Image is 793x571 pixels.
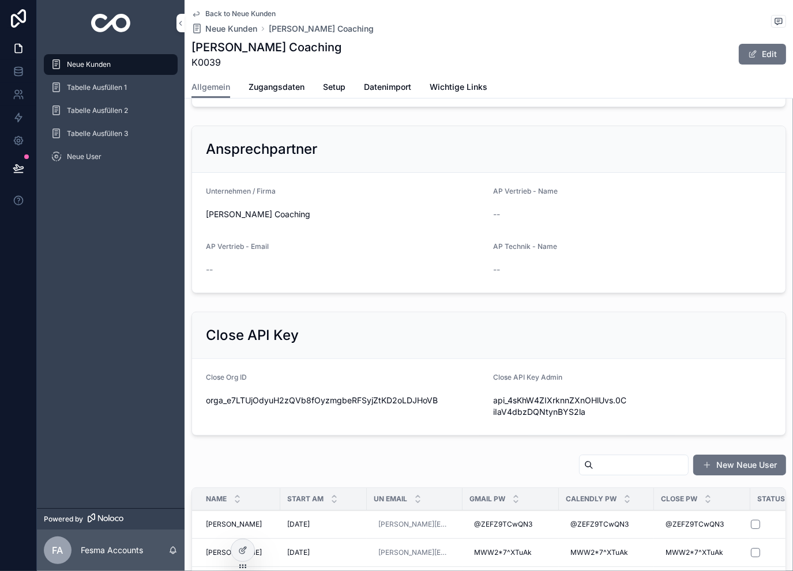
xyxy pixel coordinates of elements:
[566,515,647,534] a: @ZEFZ9TCwQN3
[206,548,262,557] span: [PERSON_NAME]
[287,494,324,504] span: Start am
[67,106,128,115] span: Tabelle Ausfüllen 2
[206,140,317,158] h2: Ansprechpartner
[469,515,552,534] a: @ZEFZ9TCwQN3
[364,77,411,100] a: Datenimport
[494,395,628,418] span: api_4sKhW4ZIXrknnZXnOHlUvs.0CiIaV4dbzDQNtynBYS2la
[191,77,230,99] a: Allgemein
[474,548,532,557] span: MWW2*7^XTuAk
[469,543,552,562] a: MWW2*7^XTuAk
[570,548,628,557] span: MWW2*7^XTuAk
[206,264,213,275] span: --
[37,508,185,530] a: Powered by
[44,515,83,524] span: Powered by
[287,520,360,529] a: [DATE]
[323,77,345,100] a: Setup
[566,543,647,562] a: MWW2*7^XTuAk
[661,515,743,534] a: @ZEFZ9TCwQN3
[494,187,558,195] span: AP Vertrieb - Name
[206,373,247,381] span: Close Org ID
[205,9,276,18] span: Back to Neue Kunden
[249,81,305,93] span: Zugangsdaten
[67,152,102,161] span: Neue User
[378,520,451,529] a: [PERSON_NAME][EMAIL_ADDRESS][DOMAIN_NAME]
[570,520,629,529] span: @ZEFZ9TCwQN3
[666,548,723,557] span: MWW2*7^XTuAk
[494,373,563,381] span: Close API Key Admin
[269,23,374,35] a: [PERSON_NAME] Coaching
[661,543,743,562] a: MWW2*7^XTuAk
[666,520,724,529] span: @ZEFZ9TCwQN3
[378,548,451,557] a: [PERSON_NAME][EMAIL_ADDRESS][DOMAIN_NAME]
[191,9,276,18] a: Back to Neue Kunden
[44,54,178,75] a: Neue Kunden
[191,23,257,35] a: Neue Kunden
[81,544,143,556] p: Fesma Accounts
[67,60,111,69] span: Neue Kunden
[206,520,262,529] span: [PERSON_NAME]
[44,100,178,121] a: Tabelle Ausfüllen 2
[494,264,501,275] span: --
[44,123,178,144] a: Tabelle Ausfüllen 3
[206,187,276,195] span: Unternehmen / Firma
[206,494,227,504] span: Name
[739,44,786,65] button: Edit
[323,81,345,93] span: Setup
[249,77,305,100] a: Zugangsdaten
[661,494,697,504] span: Close Pw
[374,543,456,562] a: [PERSON_NAME][EMAIL_ADDRESS][DOMAIN_NAME]
[474,520,532,529] span: @ZEFZ9TCwQN3
[91,14,131,32] img: App logo
[374,515,456,534] a: [PERSON_NAME][EMAIL_ADDRESS][DOMAIN_NAME]
[430,77,487,100] a: Wichtige Links
[469,494,505,504] span: Gmail Pw
[67,83,127,92] span: Tabelle Ausfüllen 1
[206,242,269,251] span: AP Vertrieb - Email
[693,455,786,475] button: New Neue User
[206,548,273,557] a: [PERSON_NAME]
[44,146,178,167] a: Neue User
[566,494,617,504] span: Calendly Pw
[191,55,341,69] span: K0039
[206,326,299,345] h2: Close API Key
[374,494,407,504] span: UN Email
[52,543,63,557] span: FA
[287,520,310,529] span: [DATE]
[206,209,484,220] span: [PERSON_NAME] Coaching
[37,46,185,182] div: scrollable content
[494,209,501,220] span: --
[287,548,360,557] a: [DATE]
[67,129,128,138] span: Tabelle Ausfüllen 3
[430,81,487,93] span: Wichtige Links
[364,81,411,93] span: Datenimport
[191,81,230,93] span: Allgemein
[205,23,257,35] span: Neue Kunden
[287,548,310,557] span: [DATE]
[191,39,341,55] h1: [PERSON_NAME] Coaching
[494,242,558,251] span: AP Technik - Name
[206,520,273,529] a: [PERSON_NAME]
[44,77,178,98] a: Tabelle Ausfüllen 1
[206,395,484,406] span: orga_e7LTUjOdyuH2zQVb8fOyzmgbeRFSyjZtKD2oLDJHoVB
